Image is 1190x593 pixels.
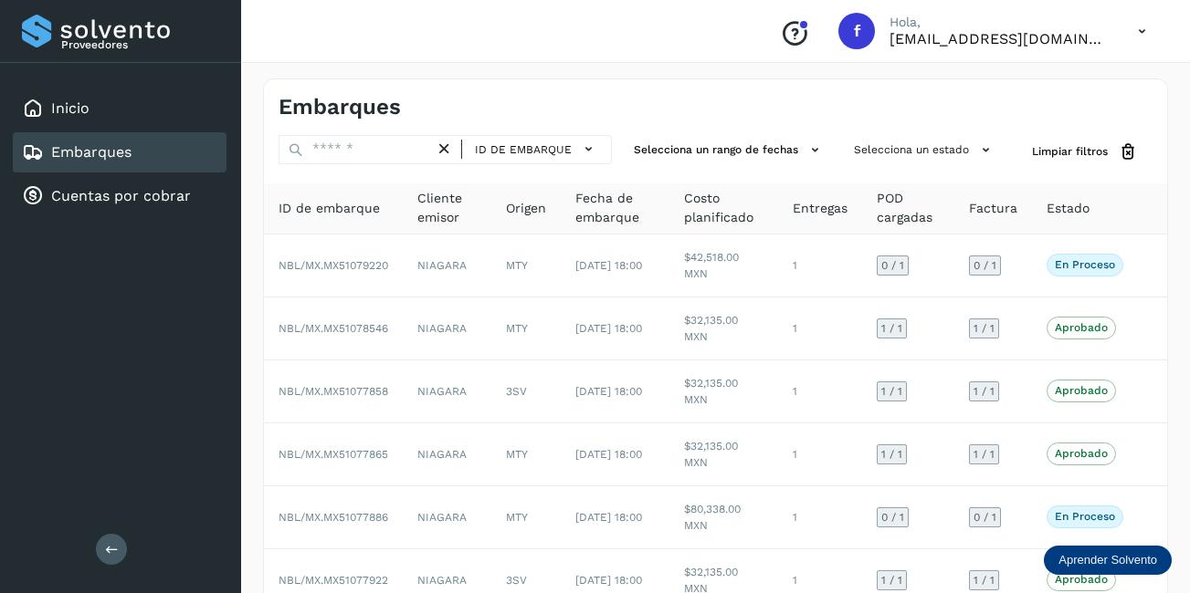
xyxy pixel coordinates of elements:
[575,511,642,524] span: [DATE] 18:00
[1055,384,1108,397] p: Aprobado
[279,94,401,120] h4: Embarques
[974,323,995,334] span: 1 / 1
[778,360,862,423] td: 1
[279,574,388,587] span: NBL/MX.MX51077922
[1017,135,1153,169] button: Limpiar filtros
[279,448,388,461] span: NBL/MX.MX51077865
[575,448,642,461] span: [DATE] 18:00
[469,136,604,162] button: ID de embarque
[890,30,1109,47] p: facturacion@protransport.com.mx
[279,199,380,218] span: ID de embarque
[881,449,902,460] span: 1 / 1
[1055,258,1115,271] p: En proceso
[575,322,642,335] span: [DATE] 18:00
[575,189,655,227] span: Fecha de embarque
[669,423,778,486] td: $32,135.00 MXN
[491,423,561,486] td: MTY
[669,297,778,360] td: $32,135.00 MXN
[403,234,491,297] td: NIAGARA
[684,189,763,227] span: Costo planificado
[575,574,642,587] span: [DATE] 18:00
[13,88,226,129] div: Inicio
[279,511,388,524] span: NBL/MX.MX51077886
[793,199,848,218] span: Entregas
[974,260,996,271] span: 0 / 1
[279,259,388,272] span: NBL/MX.MX51079220
[13,132,226,172] div: Embarques
[669,360,778,423] td: $32,135.00 MXN
[881,512,904,523] span: 0 / 1
[881,386,902,397] span: 1 / 1
[778,423,862,486] td: 1
[877,189,940,227] span: POD cargadas
[575,385,642,398] span: [DATE] 18:00
[491,234,561,297] td: MTY
[627,135,832,165] button: Selecciona un rango de fechas
[778,297,862,360] td: 1
[1044,546,1172,575] div: Aprender Solvento
[974,512,996,523] span: 0 / 1
[669,486,778,549] td: $80,338.00 MXN
[403,486,491,549] td: NIAGARA
[279,385,388,398] span: NBL/MX.MX51077858
[778,486,862,549] td: 1
[403,360,491,423] td: NIAGARA
[506,199,546,218] span: Origen
[51,99,90,117] a: Inicio
[1047,199,1090,218] span: Estado
[417,189,477,227] span: Cliente emisor
[403,297,491,360] td: NIAGARA
[403,423,491,486] td: NIAGARA
[881,575,902,586] span: 1 / 1
[491,486,561,549] td: MTY
[51,143,132,161] a: Embarques
[1055,447,1108,460] p: Aprobado
[890,15,1109,30] p: Hola,
[974,449,995,460] span: 1 / 1
[974,575,995,586] span: 1 / 1
[778,234,862,297] td: 1
[491,297,561,360] td: MTY
[881,323,902,334] span: 1 / 1
[61,38,219,51] p: Proveedores
[881,260,904,271] span: 0 / 1
[974,386,995,397] span: 1 / 1
[279,322,388,335] span: NBL/MX.MX51078546
[669,234,778,297] td: $42,518.00 MXN
[1055,321,1108,334] p: Aprobado
[475,141,572,158] span: ID de embarque
[491,360,561,423] td: 3SV
[969,199,1017,218] span: Factura
[51,187,191,204] a: Cuentas por cobrar
[847,135,1003,165] button: Selecciona un estado
[575,259,642,272] span: [DATE] 18:00
[1058,553,1157,567] p: Aprender Solvento
[1055,510,1115,523] p: En proceso
[13,176,226,216] div: Cuentas por cobrar
[1032,143,1108,160] span: Limpiar filtros
[1055,573,1108,586] p: Aprobado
